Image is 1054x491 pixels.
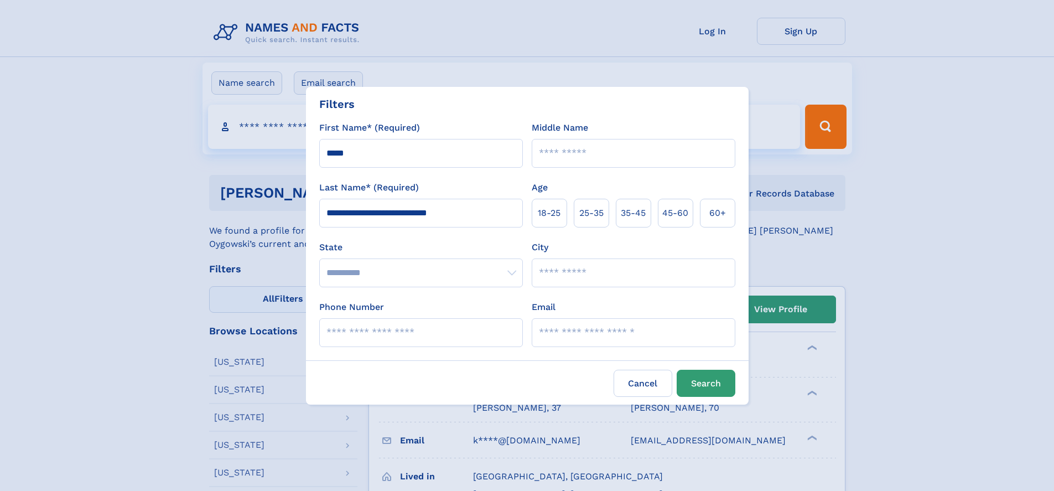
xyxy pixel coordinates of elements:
label: Last Name* (Required) [319,181,419,194]
span: 25‑35 [579,206,604,220]
button: Search [677,370,735,397]
div: Filters [319,96,355,112]
label: Middle Name [532,121,588,135]
label: City [532,241,548,254]
label: State [319,241,523,254]
label: Email [532,301,555,314]
span: 18‑25 [538,206,560,220]
label: Cancel [614,370,672,397]
span: 35‑45 [621,206,646,220]
label: First Name* (Required) [319,121,420,135]
label: Age [532,181,548,194]
span: 60+ [709,206,726,220]
label: Phone Number [319,301,384,314]
span: 45‑60 [662,206,688,220]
